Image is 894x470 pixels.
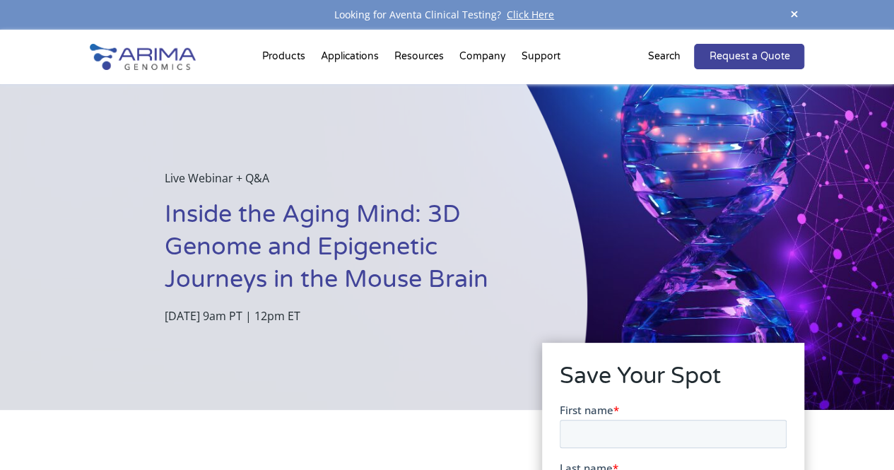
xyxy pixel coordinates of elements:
p: Live Webinar + Q&A [165,169,517,199]
div: Looking for Aventa Clinical Testing? [90,6,805,24]
a: Request a Quote [694,44,804,69]
a: Click Here [501,8,560,21]
img: Arima-Genomics-logo [90,44,196,70]
h2: Save Your Spot [560,360,787,403]
p: Search [647,47,680,66]
h1: Inside the Aging Mind: 3D Genome and Epigenetic Journeys in the Mouse Brain [165,199,517,307]
p: [DATE] 9am PT | 12pm ET [165,307,517,325]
